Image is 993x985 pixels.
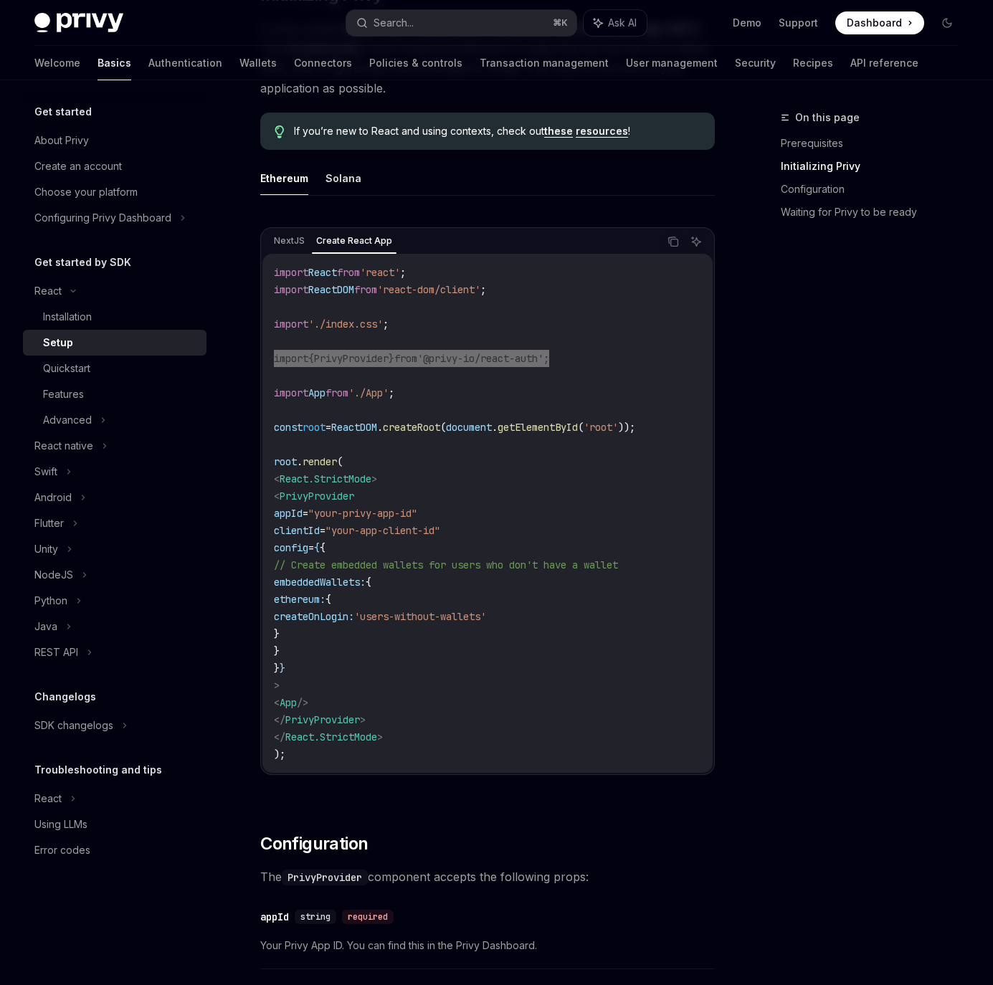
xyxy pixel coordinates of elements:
a: Setup [23,330,206,356]
span: PrivyProvider [285,713,360,726]
button: Toggle dark mode [936,11,959,34]
span: from [394,352,417,365]
a: Authentication [148,46,222,80]
span: config [274,541,308,554]
div: Setup [43,334,73,351]
span: App [308,386,326,399]
button: Ethereum [260,161,308,195]
span: App [280,696,297,709]
span: = [303,507,308,520]
div: NextJS [270,232,309,249]
span: < [274,472,280,485]
div: required [342,910,394,924]
span: The component accepts the following props: [260,867,715,887]
span: { [308,352,314,365]
button: Solana [326,161,361,195]
span: 'root' [584,421,618,434]
span: </ [274,731,285,743]
span: createRoot [383,421,440,434]
span: const [274,421,303,434]
span: ⌘ K [553,17,568,29]
div: Python [34,592,67,609]
span: ); [274,748,285,761]
a: User management [626,46,718,80]
span: Ask AI [608,16,637,30]
span: { [320,541,326,554]
span: } [389,352,394,365]
span: import [274,352,308,365]
h5: Get started by SDK [34,254,131,271]
div: REST API [34,644,78,661]
div: Java [34,618,57,635]
a: Initializing Privy [781,155,970,178]
span: './App' [348,386,389,399]
span: 'users-without-wallets' [354,610,486,623]
button: Search...⌘K [346,10,576,36]
span: } [274,627,280,640]
span: root [274,455,297,468]
span: < [274,490,280,503]
span: document [446,421,492,434]
span: import [274,266,308,279]
a: Connectors [294,46,352,80]
a: Security [735,46,776,80]
span: </ [274,713,285,726]
div: Create an account [34,158,122,175]
span: } [280,662,285,675]
span: root [303,421,326,434]
span: > [274,679,280,692]
div: NodeJS [34,566,73,584]
span: from [326,386,348,399]
span: appId [274,507,303,520]
span: . [492,421,498,434]
span: /> [297,696,308,709]
h5: Changelogs [34,688,96,705]
a: Create an account [23,153,206,179]
h5: Get started [34,103,92,120]
span: = [308,541,314,554]
span: ( [440,421,446,434]
span: ReactDOM [308,283,354,296]
span: 'react' [360,266,400,279]
div: Advanced [43,411,92,429]
a: Dashboard [835,11,924,34]
div: SDK changelogs [34,717,113,734]
span: // Create embedded wallets for users who don't have a wallet [274,558,618,571]
span: ( [337,455,343,468]
span: PrivyProvider [280,490,354,503]
a: these [544,125,573,138]
span: PrivyProvider [314,352,389,365]
div: Installation [43,308,92,325]
div: Search... [374,14,414,32]
a: About Privy [23,128,206,153]
div: Using LLMs [34,816,87,833]
a: Features [23,381,206,407]
span: string [300,911,331,923]
span: } [274,644,280,657]
span: 'react-dom/client' [377,283,480,296]
span: { [366,576,371,589]
span: import [274,283,308,296]
a: Choose your platform [23,179,206,205]
a: Prerequisites [781,132,970,155]
span: ; [480,283,486,296]
a: Using LLMs [23,812,206,837]
span: If you’re new to React and using contexts, check out ! [294,124,700,138]
span: { [314,541,320,554]
span: < [274,696,280,709]
span: > [377,731,383,743]
a: Basics [98,46,131,80]
span: clientId [274,524,320,537]
span: > [360,713,366,726]
span: import [274,386,308,399]
span: ( [578,421,584,434]
span: Configuration [260,832,368,855]
a: Error codes [23,837,206,863]
span: Your Privy App ID. You can find this in the Privy Dashboard. [260,937,715,954]
a: Installation [23,304,206,330]
span: . [297,455,303,468]
a: resources [576,125,628,138]
a: Quickstart [23,356,206,381]
span: ; [543,352,549,365]
h5: Troubleshooting and tips [34,761,162,779]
